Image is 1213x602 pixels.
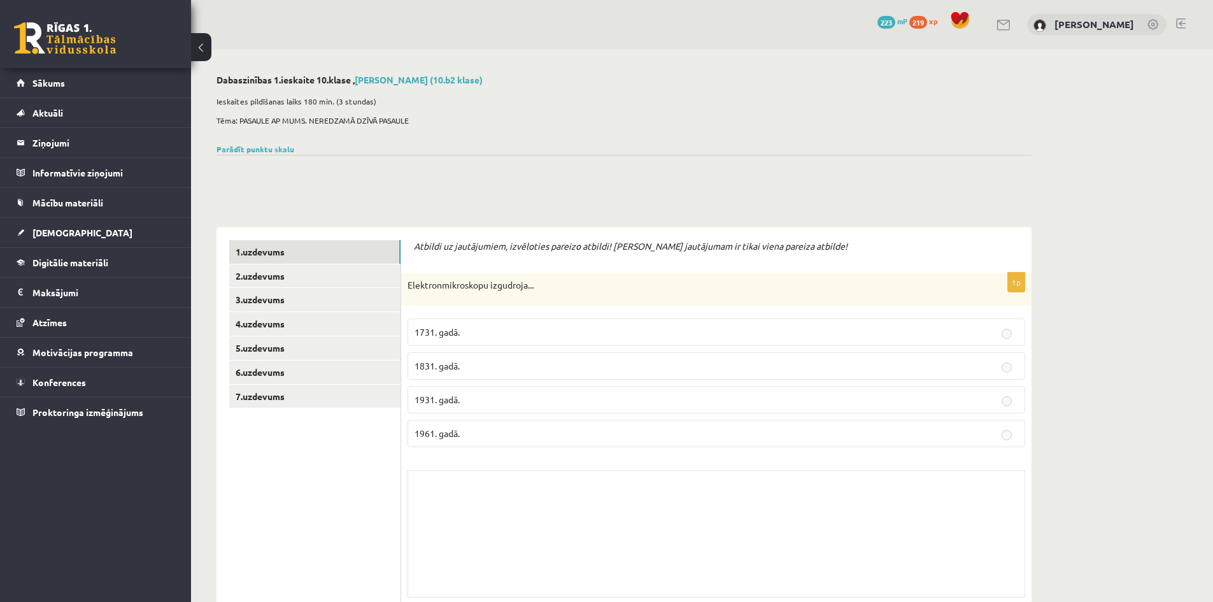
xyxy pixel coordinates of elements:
[415,427,460,439] span: 1961. gadā.
[32,128,175,157] legend: Ziņojumi
[229,336,401,360] a: 5.uzdevums
[32,347,133,358] span: Motivācijas programma
[415,360,460,371] span: 1831. gadā.
[229,288,401,312] a: 3.uzdevums
[1007,272,1025,292] p: 1p
[909,16,944,26] a: 219 xp
[216,96,1025,107] p: Ieskaites pildīšanas laiks 180 min. (3 stundas)
[32,376,86,388] span: Konferences
[414,240,848,252] em: Atbildi uz jautājumiem, izvēloties pareizo atbildi! [PERSON_NAME] jautājumam ir tikai viena parei...
[929,16,937,26] span: xp
[415,394,460,405] span: 1931. gadā.
[17,308,175,337] a: Atzīmes
[229,385,401,408] a: 7.uzdevums
[1054,18,1134,31] a: [PERSON_NAME]
[32,317,67,328] span: Atzīmes
[408,279,961,292] p: Elektronmikroskopu izgudroja...
[1002,430,1012,440] input: 1961. gadā.
[17,188,175,217] a: Mācību materiāli
[229,361,401,384] a: 6.uzdevums
[1002,362,1012,373] input: 1831. gadā.
[877,16,907,26] a: 223 mP
[32,197,103,208] span: Mācību materiāli
[17,338,175,367] a: Motivācijas programma
[14,22,116,54] a: Rīgas 1. Tālmācības vidusskola
[32,406,143,418] span: Proktoringa izmēģinājums
[216,144,294,154] a: Parādīt punktu skalu
[17,158,175,187] a: Informatīvie ziņojumi
[17,278,175,307] a: Maksājumi
[32,77,65,89] span: Sākums
[32,278,175,307] legend: Maksājumi
[17,68,175,97] a: Sākums
[909,16,927,29] span: 219
[32,107,63,118] span: Aktuāli
[355,74,483,85] a: [PERSON_NAME] (10.b2 klase)
[17,398,175,427] a: Proktoringa izmēģinājums
[32,158,175,187] legend: Informatīvie ziņojumi
[229,264,401,288] a: 2.uzdevums
[216,75,1032,85] h2: Dabaszinības 1.ieskaite 10.klase ,
[17,218,175,247] a: [DEMOGRAPHIC_DATA]
[415,326,460,338] span: 1731. gadā.
[32,227,132,238] span: [DEMOGRAPHIC_DATA]
[17,248,175,277] a: Digitālie materiāli
[17,98,175,127] a: Aktuāli
[897,16,907,26] span: mP
[17,368,175,397] a: Konferences
[229,312,401,336] a: 4.uzdevums
[216,115,1025,126] p: Tēma: PASAULE AP MUMS. NEREDZAMĀ DZĪVĀ PASAULE
[877,16,895,29] span: 223
[17,128,175,157] a: Ziņojumi
[229,240,401,264] a: 1.uzdevums
[1002,396,1012,406] input: 1931. gadā.
[1033,19,1046,32] img: Sandijs Lakstīgala
[1002,329,1012,339] input: 1731. gadā.
[32,257,108,268] span: Digitālie materiāli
